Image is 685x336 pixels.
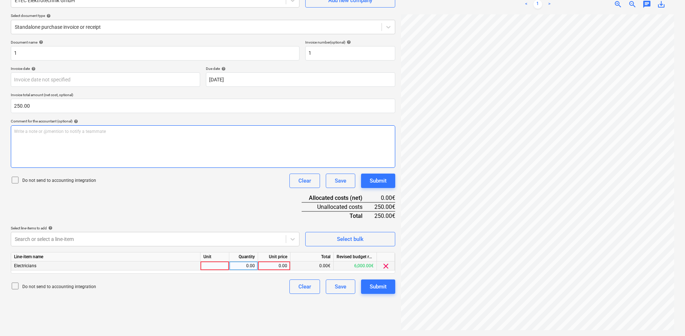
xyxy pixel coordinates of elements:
div: Total [290,252,334,261]
input: Due date not specified [206,72,395,87]
button: Submit [361,174,395,188]
div: Select line-items to add [11,226,299,230]
button: Select bulk [305,232,395,246]
span: help [220,67,226,71]
input: Invoice date not specified [11,72,200,87]
p: Invoice total amount (net cost, optional) [11,93,395,99]
div: 250.00€ [374,202,395,211]
span: help [30,67,36,71]
div: Unit price [258,252,290,261]
span: help [345,40,351,44]
div: Clear [298,282,311,291]
div: Total [302,211,374,220]
span: help [37,40,43,44]
p: Do not send to accounting integration [22,178,96,184]
button: Save [326,174,355,188]
div: Save [335,176,346,185]
div: Select document type [11,13,395,18]
div: Select bulk [337,234,364,244]
button: Clear [289,279,320,294]
div: Submit [370,176,387,185]
button: Save [326,279,355,294]
span: help [47,226,53,230]
div: Revised budget remaining [334,252,377,261]
div: Comment for the accountant (optional) [11,119,395,124]
div: Invoice date [11,66,200,71]
button: Clear [289,174,320,188]
p: Do not send to accounting integration [22,284,96,290]
span: help [72,119,78,124]
span: Electricians [14,263,36,268]
div: 0.00 [232,261,255,270]
input: Invoice total amount (net cost, optional) [11,99,395,113]
span: help [45,14,51,18]
div: 0.00€ [290,261,334,270]
div: Due date [206,66,395,71]
span: clear [382,262,390,270]
input: Invoice number [305,46,395,61]
button: Submit [361,279,395,294]
div: Unallocated costs [302,202,374,211]
iframe: Chat Widget [649,301,685,336]
div: 0.00€ [374,194,395,202]
div: Quantity [229,252,258,261]
div: Unit [200,252,229,261]
div: Line-item name [11,252,200,261]
div: 0.00 [261,261,287,270]
div: Invoice number (optional) [305,40,395,45]
input: Document name [11,46,299,61]
div: Clear [298,176,311,185]
div: Document name [11,40,299,45]
div: Save [335,282,346,291]
div: Submit [370,282,387,291]
div: Allocated costs (net) [302,194,374,202]
div: 250.00€ [374,211,395,220]
div: 6,000.00€ [334,261,377,270]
